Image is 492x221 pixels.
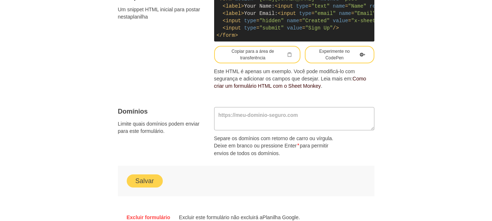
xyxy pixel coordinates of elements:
[223,18,225,24] span: <
[226,11,241,16] span: label
[333,25,339,31] span: />
[256,18,259,24] span: =
[244,18,256,24] span: type
[321,83,322,89] font: .
[118,108,148,115] font: Domínios
[214,68,355,82] font: Este HTML é apenas um exemplo. Você pode modificá-lo com segurança e adicionar os campos que dese...
[305,25,333,31] span: "Sign Up"
[299,11,311,16] span: type
[354,11,376,16] span: "Email"
[351,11,354,16] span: =
[223,3,225,9] span: <
[287,52,292,57] svg: Área de transferência
[259,18,284,24] span: "hidden"
[256,25,259,31] span: =
[223,25,225,31] span: <
[299,18,302,24] span: =
[348,18,351,24] span: =
[127,214,170,220] font: Excluir formulário
[235,32,238,38] span: >
[281,11,296,16] span: input
[333,18,348,24] span: value
[135,177,154,185] font: Salvar
[214,46,300,63] button: Copiar para a área de transferênciaÁrea de transferência
[275,3,278,9] span: <
[217,32,223,38] span: </
[278,11,281,16] span: <
[311,11,314,16] span: =
[302,18,330,24] span: "Created"
[339,11,351,16] span: name
[348,3,366,9] span: "Name"
[127,174,163,188] button: Salvar
[345,3,348,9] span: =
[302,25,305,31] span: =
[241,3,244,9] span: >
[319,49,350,60] font: Experimente no CodePen
[241,11,244,16] span: >
[296,3,308,9] span: type
[263,214,299,220] font: Planilha Google
[333,3,345,9] span: name
[351,18,452,24] span: "x-sheetmonkey-current-date-time"
[130,14,148,20] font: planilha
[226,25,241,31] span: input
[370,3,394,9] span: required
[308,3,311,9] span: =
[223,32,235,38] span: form
[226,3,241,9] span: label
[214,143,328,156] font: para permitir envios de todos os domínios.
[226,18,241,24] span: input
[244,25,256,31] span: type
[314,11,336,16] span: "email"
[232,49,274,60] font: Copiar para a área de transferência
[179,214,263,220] font: Excluir este formulário não excluirá a
[118,7,200,20] font: Um snippet HTML inicial para postar nesta
[259,25,284,31] span: "submit"
[311,3,330,9] span: "text"
[118,121,200,134] font: Limite quais domínios podem enviar para este formulário.
[287,18,299,24] span: name
[223,11,225,16] span: <
[287,25,302,31] span: value
[214,135,334,149] font: Separe os domínios com retorno de carro ou vírgula. Deixe em branco ou pressione Enter
[278,3,293,9] span: input
[305,46,374,63] button: Experimente no CodePen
